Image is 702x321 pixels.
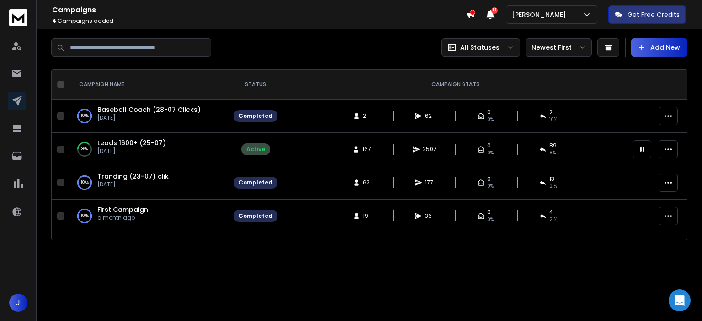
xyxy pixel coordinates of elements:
[487,175,491,183] span: 0
[487,109,491,116] span: 0
[52,5,466,16] h1: Campaigns
[9,294,27,312] button: J
[526,38,592,57] button: Newest First
[491,7,498,14] span: 17
[81,211,89,221] p: 100 %
[97,181,169,188] p: [DATE]
[512,10,570,19] p: [PERSON_NAME]
[425,179,434,186] span: 177
[363,112,372,120] span: 21
[246,146,265,153] div: Active
[68,200,228,233] td: 100%First Campaigna month ago
[549,175,554,183] span: 13
[549,209,553,216] span: 4
[549,116,557,123] span: 10 %
[487,209,491,216] span: 0
[81,178,89,187] p: 100 %
[362,146,373,153] span: 1671
[68,70,228,100] th: CAMPAIGN NAME
[97,172,169,181] a: Tranding (23-07) clik
[549,149,556,157] span: 8 %
[52,17,56,25] span: 4
[239,179,272,186] div: Completed
[81,145,88,154] p: 36 %
[97,214,148,221] p: a month ago
[363,212,372,220] span: 19
[628,10,680,19] p: Get Free Credits
[460,43,500,52] p: All Statuses
[68,133,228,166] td: 36%Leads 1600+ (25-07)[DATE]
[239,212,272,220] div: Completed
[239,112,272,120] div: Completed
[549,183,557,190] span: 21 %
[487,216,494,223] span: 0%
[487,183,494,190] span: 0%
[228,70,283,100] th: STATUS
[549,142,557,149] span: 89
[549,216,557,223] span: 21 %
[68,166,228,200] td: 100%Tranding (23-07) clik[DATE]
[9,9,27,26] img: logo
[669,289,691,311] div: Open Intercom Messenger
[283,70,628,100] th: CAMPAIGN STATS
[487,142,491,149] span: 0
[97,205,148,214] a: First Campaign
[97,147,166,155] p: [DATE]
[608,5,686,24] button: Get Free Credits
[423,146,436,153] span: 2507
[363,179,372,186] span: 62
[549,109,553,116] span: 2
[97,114,201,121] p: [DATE]
[97,138,166,147] a: Leads 1600+ (25-07)
[425,212,434,220] span: 36
[487,116,494,123] span: 0%
[425,112,434,120] span: 62
[81,111,89,121] p: 100 %
[631,38,687,57] button: Add New
[487,149,494,157] span: 0%
[97,105,201,114] a: Baseball Coach (28-07 Clicks)
[68,100,228,133] td: 100%Baseball Coach (28-07 Clicks)[DATE]
[52,17,466,25] p: Campaigns added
